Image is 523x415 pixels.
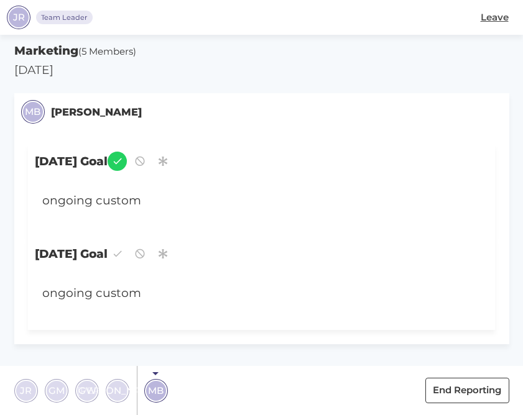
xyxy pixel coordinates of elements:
div: ongoing custom [35,278,450,309]
h5: Marketing [14,42,509,60]
span: GM [49,383,65,398]
div: ongoing custom [35,185,450,217]
span: JR [20,383,32,398]
span: [PERSON_NAME] [77,383,159,398]
span: [DATE] Goal [28,145,495,178]
span: Leave [481,11,509,25]
span: MB [148,383,164,398]
span: Team Leader [41,12,88,23]
span: JR [13,11,25,25]
button: Leave [473,5,516,30]
span: MB [25,105,40,119]
span: End Reporting [433,383,501,398]
span: (5 Members) [78,45,136,57]
small: [PERSON_NAME] [51,104,142,120]
button: End Reporting [425,378,509,403]
span: [DATE] Goal [28,237,495,270]
p: [DATE] [14,62,509,79]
